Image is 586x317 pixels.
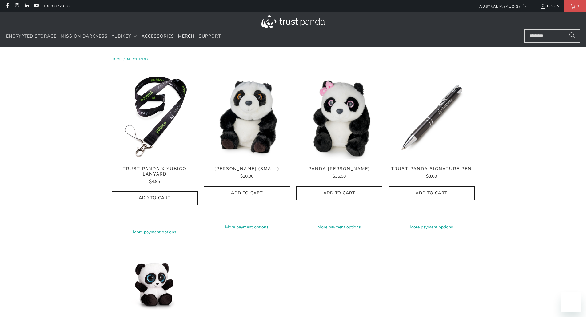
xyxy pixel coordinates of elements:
[118,196,191,201] span: Add to Cart
[204,74,290,160] a: Panda Lin Lin (Small) - Trust Panda Panda Lin Lin (Small) - Trust Panda
[127,57,149,61] a: Merchandise
[303,191,376,196] span: Add to Cart
[261,15,325,28] img: Trust Panda Australia
[34,4,39,9] a: Trust Panda Australia on YouTube
[112,166,198,177] span: Trust Panda x Yubico Lanyard
[564,29,580,43] button: Search
[296,166,382,172] span: Panda [PERSON_NAME]
[112,191,198,205] button: Add to Cart
[112,74,198,160] img: Trust Panda Yubico Lanyard - Trust Panda
[389,166,475,180] a: Trust Panda Signature Pen $3.00
[524,29,580,43] input: Search...
[112,29,138,44] summary: YubiKey
[178,29,195,44] a: Merch
[61,33,108,39] span: Mission Darkness
[124,57,125,61] span: /
[14,4,19,9] a: Trust Panda Australia on Instagram
[61,29,108,44] a: Mission Darkness
[296,74,382,160] img: Panda Lin Lin Sparkle - Trust Panda
[210,191,284,196] span: Add to Cart
[5,4,10,9] a: Trust Panda Australia on Facebook
[142,33,174,39] span: Accessories
[204,74,290,160] img: Panda Lin Lin (Small) - Trust Panda
[43,3,70,10] a: 1300 072 632
[395,191,468,196] span: Add to Cart
[204,166,290,180] a: [PERSON_NAME] (Small) $20.00
[112,57,121,61] span: Home
[112,57,122,61] a: Home
[389,166,475,172] span: Trust Panda Signature Pen
[149,179,160,184] span: $4.95
[178,33,195,39] span: Merch
[112,229,198,236] a: More payment options
[296,224,382,231] a: More payment options
[204,166,290,172] span: [PERSON_NAME] (Small)
[296,166,382,180] a: Panda [PERSON_NAME] $35.00
[389,74,475,160] img: Trust Panda Signature Pen - Trust Panda
[6,29,221,44] nav: Translation missing: en.navigation.header.main_nav
[204,224,290,231] a: More payment options
[142,29,174,44] a: Accessories
[240,173,253,179] span: $20.00
[333,173,346,179] span: $35.00
[204,186,290,200] button: Add to Cart
[540,3,560,10] a: Login
[426,173,437,179] span: $3.00
[6,33,57,39] span: Encrypted Storage
[296,186,382,200] button: Add to Cart
[24,4,29,9] a: Trust Panda Australia on LinkedIn
[6,29,57,44] a: Encrypted Storage
[112,166,198,185] a: Trust Panda x Yubico Lanyard $4.95
[112,33,131,39] span: YubiKey
[389,224,475,231] a: More payment options
[199,29,221,44] a: Support
[561,292,581,312] iframe: Button to launch messaging window
[389,186,475,200] button: Add to Cart
[199,33,221,39] span: Support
